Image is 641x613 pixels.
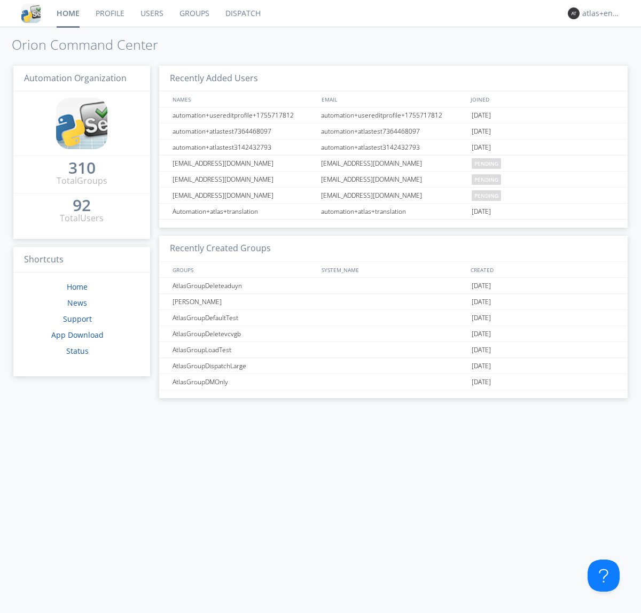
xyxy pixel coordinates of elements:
[170,294,318,309] div: [PERSON_NAME]
[56,98,107,149] img: cddb5a64eb264b2086981ab96f4c1ba7
[472,310,491,326] span: [DATE]
[472,278,491,294] span: [DATE]
[472,342,491,358] span: [DATE]
[472,174,501,185] span: pending
[170,262,316,277] div: GROUPS
[170,326,318,342] div: AtlasGroupDeletevcvgb
[582,8,622,19] div: atlas+english0002
[472,123,491,139] span: [DATE]
[63,314,92,324] a: Support
[159,294,628,310] a: [PERSON_NAME][DATE]
[159,278,628,294] a: AtlasGroupDeleteaduyn[DATE]
[588,560,620,592] iframe: Toggle Customer Support
[170,310,318,325] div: AtlasGroupDefaultTest
[472,358,491,374] span: [DATE]
[472,204,491,220] span: [DATE]
[170,172,318,187] div: [EMAIL_ADDRESS][DOMAIN_NAME]
[170,188,318,203] div: [EMAIL_ADDRESS][DOMAIN_NAME]
[318,107,469,123] div: automation+usereditprofile+1755717812
[159,310,628,326] a: AtlasGroupDefaultTest[DATE]
[159,139,628,156] a: automation+atlastest3142432793automation+atlastest3142432793[DATE]
[159,374,628,390] a: AtlasGroupDMOnly[DATE]
[159,66,628,92] h3: Recently Added Users
[51,330,104,340] a: App Download
[159,236,628,262] h3: Recently Created Groups
[472,294,491,310] span: [DATE]
[159,188,628,204] a: [EMAIL_ADDRESS][DOMAIN_NAME][EMAIL_ADDRESS][DOMAIN_NAME]pending
[67,282,88,292] a: Home
[318,139,469,155] div: automation+atlastest3142432793
[159,107,628,123] a: automation+usereditprofile+1755717812automation+usereditprofile+1755717812[DATE]
[73,200,91,212] a: 92
[318,188,469,203] div: [EMAIL_ADDRESS][DOMAIN_NAME]
[170,342,318,358] div: AtlasGroupLoadTest
[318,172,469,187] div: [EMAIL_ADDRESS][DOMAIN_NAME]
[159,342,628,358] a: AtlasGroupLoadTest[DATE]
[170,358,318,374] div: AtlasGroupDispatchLarge
[472,107,491,123] span: [DATE]
[468,91,617,107] div: JOINED
[318,123,469,139] div: automation+atlastest7364468097
[319,91,468,107] div: EMAIL
[319,262,468,277] div: SYSTEM_NAME
[170,91,316,107] div: NAMES
[318,204,469,219] div: automation+atlas+translation
[159,358,628,374] a: AtlasGroupDispatchLarge[DATE]
[73,200,91,211] div: 92
[170,156,318,171] div: [EMAIL_ADDRESS][DOMAIN_NAME]
[66,346,89,356] a: Status
[318,156,469,171] div: [EMAIL_ADDRESS][DOMAIN_NAME]
[468,262,617,277] div: CREATED
[159,172,628,188] a: [EMAIL_ADDRESS][DOMAIN_NAME][EMAIL_ADDRESS][DOMAIN_NAME]pending
[21,4,41,23] img: cddb5a64eb264b2086981ab96f4c1ba7
[170,107,318,123] div: automation+usereditprofile+1755717812
[159,156,628,172] a: [EMAIL_ADDRESS][DOMAIN_NAME][EMAIL_ADDRESS][DOMAIN_NAME]pending
[472,158,501,169] span: pending
[170,123,318,139] div: automation+atlastest7364468097
[57,175,107,187] div: Total Groups
[170,139,318,155] div: automation+atlastest3142432793
[472,139,491,156] span: [DATE]
[60,212,104,224] div: Total Users
[170,374,318,390] div: AtlasGroupDMOnly
[159,204,628,220] a: Automation+atlas+translationautomation+atlas+translation[DATE]
[24,72,127,84] span: Automation Organization
[159,326,628,342] a: AtlasGroupDeletevcvgb[DATE]
[472,326,491,342] span: [DATE]
[170,278,318,293] div: AtlasGroupDeleteaduyn
[472,190,501,201] span: pending
[67,298,87,308] a: News
[472,374,491,390] span: [DATE]
[170,204,318,219] div: Automation+atlas+translation
[568,7,580,19] img: 373638.png
[13,247,150,273] h3: Shortcuts
[159,123,628,139] a: automation+atlastest7364468097automation+atlastest7364468097[DATE]
[68,162,96,175] a: 310
[68,162,96,173] div: 310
